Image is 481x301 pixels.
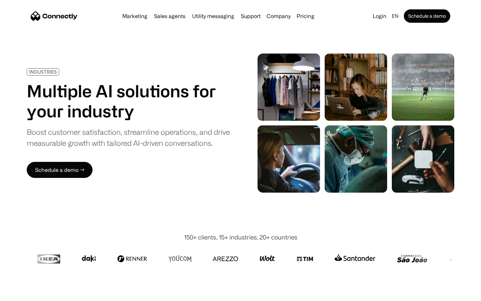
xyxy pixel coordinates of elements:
a: Sales agents [151,13,188,19]
div: 150+ clients, 15+ industries, 20+ countries [184,233,297,242]
a: Schedule a demo [404,9,450,23]
div: INDUSTRIES [29,69,57,74]
ul: Language list [13,289,40,299]
a: Utility messaging [189,13,237,19]
div: en [392,11,398,21]
h1: Multiple AI solutions for your industry [27,81,230,121]
aside: Language selected: English [7,289,40,299]
div: Boost customer satisfaction, streamline operations, and drive measurable growth with tailored AI-... [27,126,230,148]
a: Pricing [294,13,317,19]
a: Schedule a demo → [27,162,93,178]
a: Login [370,11,389,21]
a: Support [238,13,263,19]
a: Marketing [120,13,150,19]
div: Company [267,11,291,21]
